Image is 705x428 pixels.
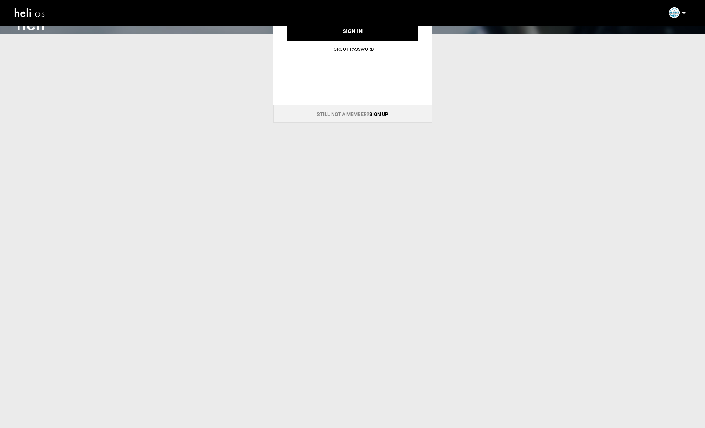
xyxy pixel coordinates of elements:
a: Forgot Password [331,47,374,52]
img: 438683b5cd015f564d7e3f120c79d992.png [669,7,680,18]
a: Sign up [369,111,388,117]
img: heli-logo [14,4,46,23]
div: Still not a member? [273,105,432,123]
button: Sign in [287,22,418,41]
